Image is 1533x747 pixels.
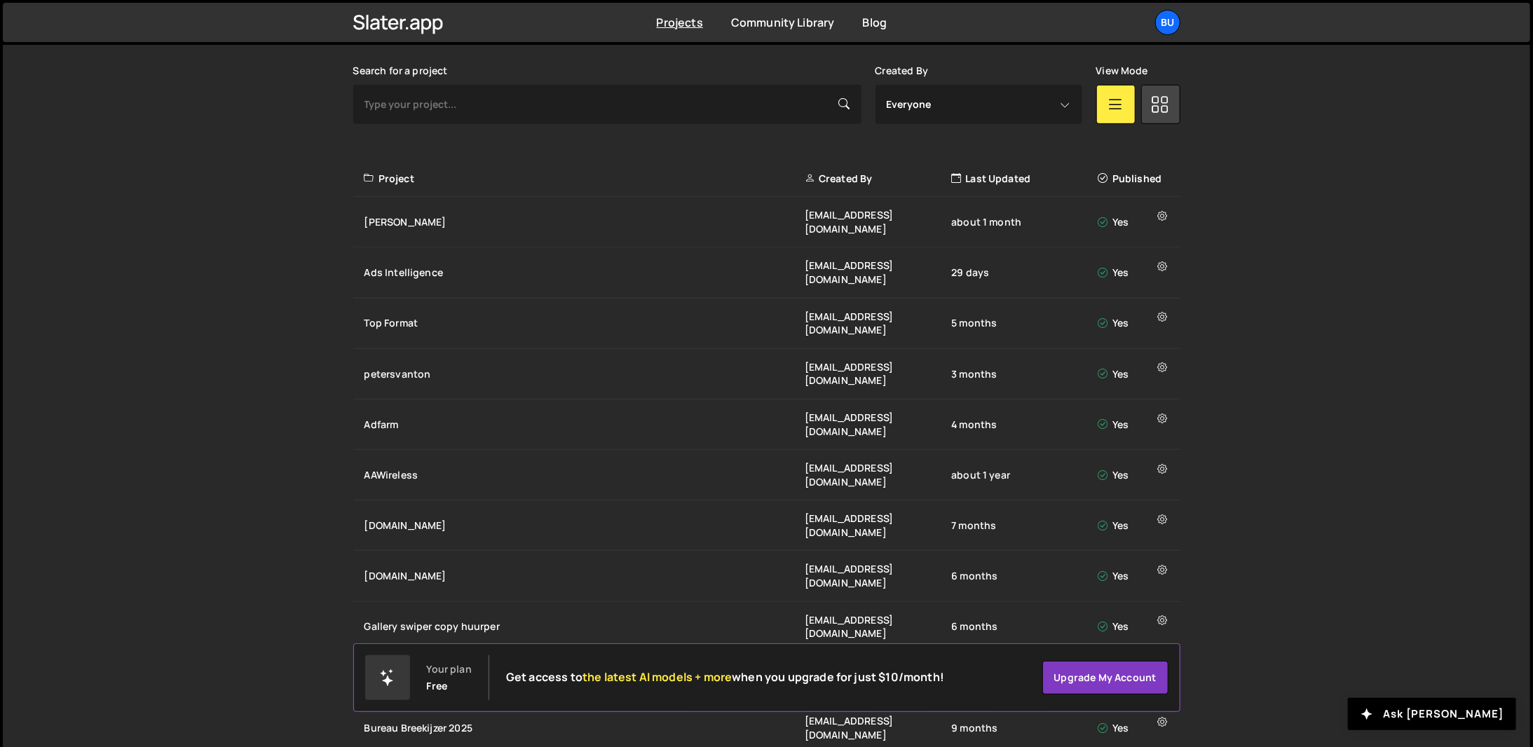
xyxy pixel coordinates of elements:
[1098,721,1172,735] div: Yes
[951,468,1098,482] div: about 1 year
[951,418,1098,432] div: 4 months
[427,680,448,692] div: Free
[364,468,805,482] div: AAWireless
[1348,698,1516,730] button: Ask [PERSON_NAME]
[1098,569,1172,583] div: Yes
[353,349,1180,399] a: petersvanton [EMAIL_ADDRESS][DOMAIN_NAME] 3 months Yes
[364,367,805,381] div: petersvanton
[353,299,1180,349] a: Top Format [EMAIL_ADDRESS][DOMAIN_NAME] 5 months Yes
[951,519,1098,533] div: 7 months
[805,360,951,388] div: [EMAIL_ADDRESS][DOMAIN_NAME]
[731,15,835,30] a: Community Library
[951,172,1098,186] div: Last Updated
[364,316,805,330] div: Top Format
[1098,418,1172,432] div: Yes
[1098,619,1172,633] div: Yes
[364,266,805,280] div: Ads Intelligence
[951,721,1098,735] div: 9 months
[353,450,1180,500] a: AAWireless [EMAIL_ADDRESS][DOMAIN_NAME] about 1 year Yes
[951,266,1098,280] div: 29 days
[1098,519,1172,533] div: Yes
[805,461,951,488] div: [EMAIL_ADDRESS][DOMAIN_NAME]
[863,15,887,30] a: Blog
[805,512,951,539] div: [EMAIL_ADDRESS][DOMAIN_NAME]
[364,215,805,229] div: [PERSON_NAME]
[1098,215,1172,229] div: Yes
[364,519,805,533] div: [DOMAIN_NAME]
[353,197,1180,247] a: [PERSON_NAME] [EMAIL_ADDRESS][DOMAIN_NAME] about 1 month Yes
[364,619,805,633] div: Gallery swiper copy huurper
[805,172,951,186] div: Created By
[1155,10,1180,35] a: Bu
[1098,468,1172,482] div: Yes
[364,569,805,583] div: [DOMAIN_NAME]
[364,721,805,735] div: Bureau Breekijzer 2025
[805,613,951,640] div: [EMAIL_ADDRESS][DOMAIN_NAME]
[353,551,1180,601] a: [DOMAIN_NAME] [EMAIL_ADDRESS][DOMAIN_NAME] 6 months Yes
[353,399,1180,450] a: Adfarm [EMAIL_ADDRESS][DOMAIN_NAME] 4 months Yes
[353,602,1180,652] a: Gallery swiper copy huurper [EMAIL_ADDRESS][DOMAIN_NAME] 6 months Yes
[1042,661,1169,694] a: Upgrade my account
[951,569,1098,583] div: 6 months
[951,316,1098,330] div: 5 months
[805,411,951,438] div: [EMAIL_ADDRESS][DOMAIN_NAME]
[805,310,951,337] div: [EMAIL_ADDRESS][DOMAIN_NAME]
[951,619,1098,633] div: 6 months
[1098,367,1172,381] div: Yes
[805,714,951,741] div: [EMAIL_ADDRESS][DOMAIN_NAME]
[1096,65,1148,76] label: View Mode
[805,259,951,286] div: [EMAIL_ADDRESS][DOMAIN_NAME]
[657,15,703,30] a: Projects
[805,208,951,235] div: [EMAIL_ADDRESS][DOMAIN_NAME]
[506,671,944,684] h2: Get access to when you upgrade for just $10/month!
[364,172,805,186] div: Project
[1098,266,1172,280] div: Yes
[805,562,951,589] div: [EMAIL_ADDRESS][DOMAIN_NAME]
[353,65,448,76] label: Search for a project
[951,215,1098,229] div: about 1 month
[1098,316,1172,330] div: Yes
[1098,172,1172,186] div: Published
[353,500,1180,551] a: [DOMAIN_NAME] [EMAIL_ADDRESS][DOMAIN_NAME] 7 months Yes
[951,367,1098,381] div: 3 months
[364,418,805,432] div: Adfarm
[582,669,732,685] span: the latest AI models + more
[427,664,472,675] div: Your plan
[875,65,929,76] label: Created By
[353,85,861,124] input: Type your project...
[353,247,1180,298] a: Ads Intelligence [EMAIL_ADDRESS][DOMAIN_NAME] 29 days Yes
